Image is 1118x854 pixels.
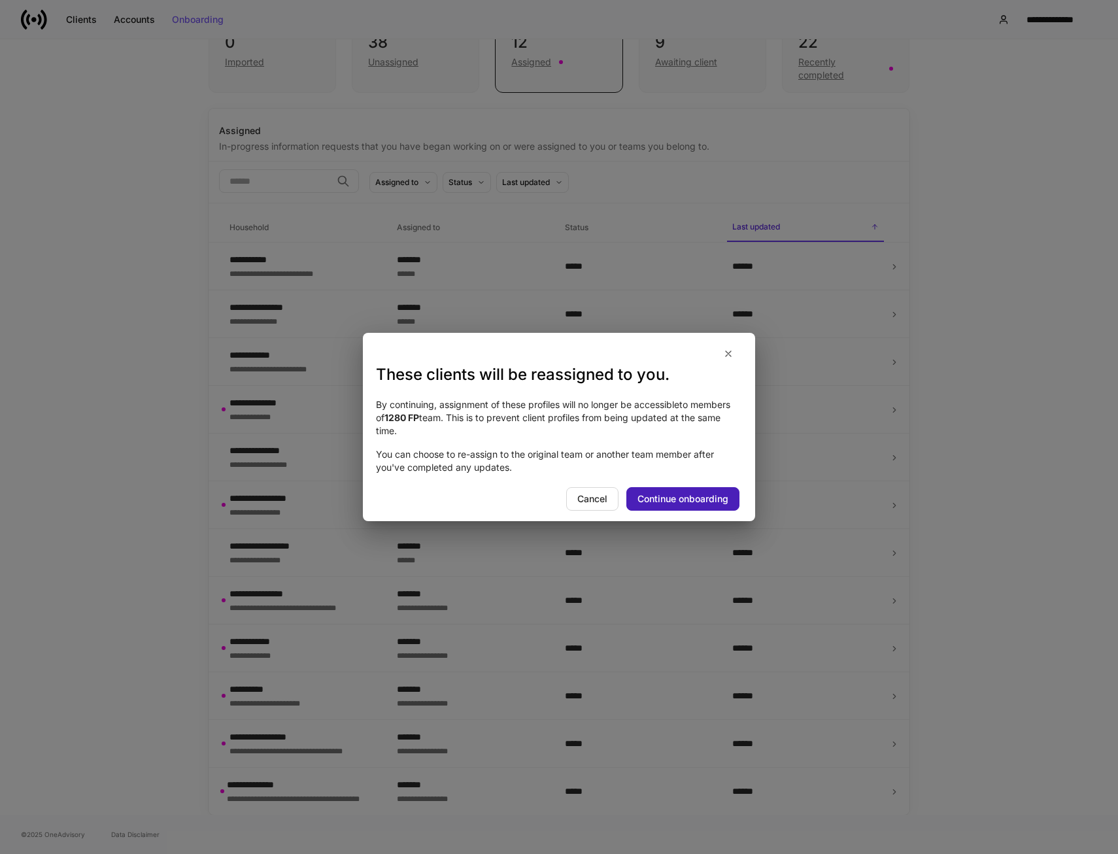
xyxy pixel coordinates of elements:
button: Continue onboarding [626,487,739,511]
div: Cancel [577,494,607,504]
p: By continuing, assignment of these profiles will no longer be accessible to members of team . Thi... [376,398,742,437]
p: You can choose to re-assign to the original team or another team member after you've completed an... [376,448,742,474]
strong: 1280 FP [384,412,419,423]
h3: These clients will be reassigned to you. [376,364,742,385]
button: Cancel [566,487,618,511]
div: Continue onboarding [637,494,728,504]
